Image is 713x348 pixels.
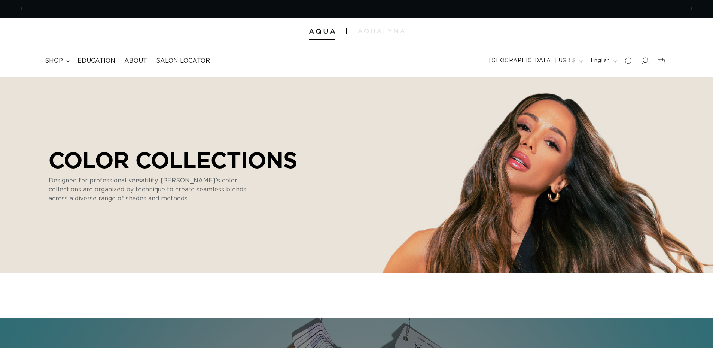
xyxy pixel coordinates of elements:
[77,57,115,65] span: Education
[683,2,700,16] button: Next announcement
[620,53,637,69] summary: Search
[49,176,266,203] p: Designed for professional versatility, [PERSON_NAME]’s color collections are organized by techniq...
[485,54,586,68] button: [GEOGRAPHIC_DATA] | USD $
[45,57,63,65] span: shop
[591,57,610,65] span: English
[586,54,620,68] button: English
[309,29,335,34] img: Aqua Hair Extensions
[13,2,30,16] button: Previous announcement
[49,147,297,172] p: COLOR COLLECTIONS
[124,57,147,65] span: About
[489,57,576,65] span: [GEOGRAPHIC_DATA] | USD $
[73,52,120,69] a: Education
[120,52,152,69] a: About
[156,57,210,65] span: Salon Locator
[40,52,73,69] summary: shop
[152,52,214,69] a: Salon Locator
[358,29,405,33] img: aqualyna.com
